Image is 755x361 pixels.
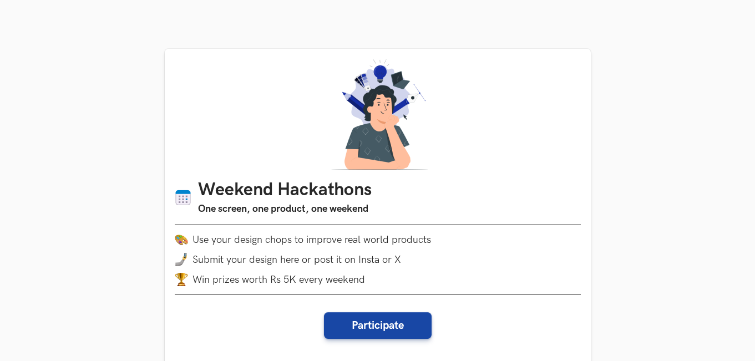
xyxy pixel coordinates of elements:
li: Use your design chops to improve real world products [175,233,581,246]
span: Submit your design here or post it on Insta or X [192,254,401,266]
button: Participate [324,312,432,339]
h3: One screen, one product, one weekend [198,201,372,217]
img: mobile-in-hand.png [175,253,188,266]
li: Win prizes worth Rs 5K every weekend [175,273,581,286]
h1: Weekend Hackathons [198,180,372,201]
img: trophy.png [175,273,188,286]
img: A designer thinking [325,59,431,170]
img: Calendar icon [175,189,191,206]
img: palette.png [175,233,188,246]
